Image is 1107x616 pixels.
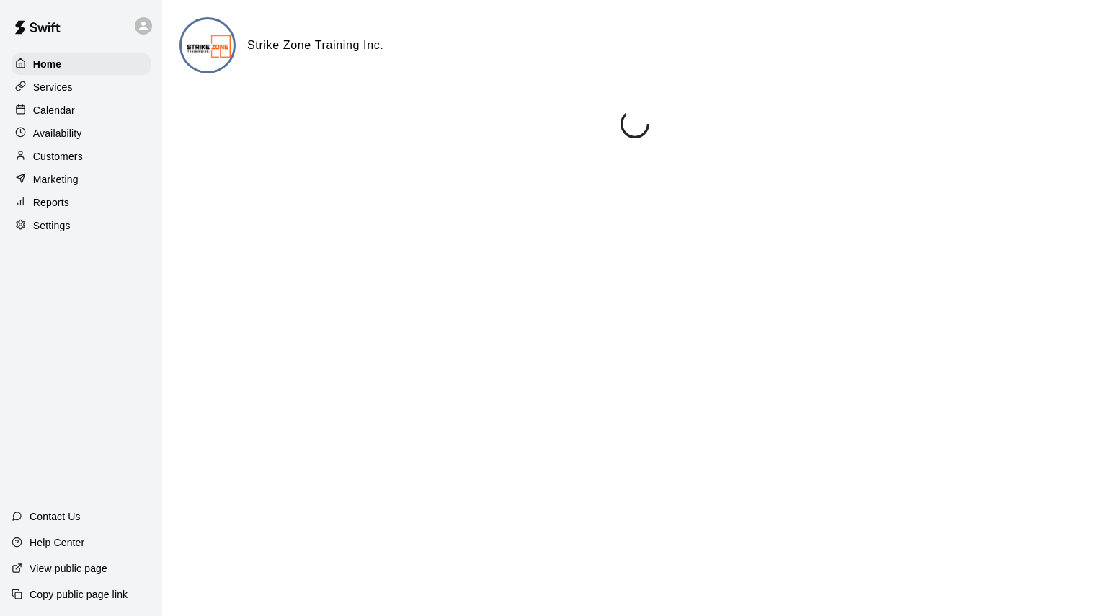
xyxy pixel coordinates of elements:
p: Marketing [33,172,79,187]
p: Services [33,80,73,94]
p: Availability [33,126,82,140]
p: Help Center [30,535,84,550]
p: Home [33,57,62,71]
p: Contact Us [30,509,81,524]
p: Copy public page link [30,587,128,602]
a: Customers [12,146,151,167]
a: Services [12,76,151,98]
a: Calendar [12,99,151,121]
p: Reports [33,195,69,210]
p: View public page [30,561,107,576]
a: Home [12,53,151,75]
p: Customers [33,149,83,164]
p: Settings [33,218,71,233]
a: Reports [12,192,151,213]
h6: Strike Zone Training Inc. [247,36,383,55]
a: Marketing [12,169,151,190]
a: Settings [12,215,151,236]
p: Calendar [33,103,75,117]
img: Strike Zone Training Inc. logo [182,19,236,73]
a: Availability [12,122,151,144]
